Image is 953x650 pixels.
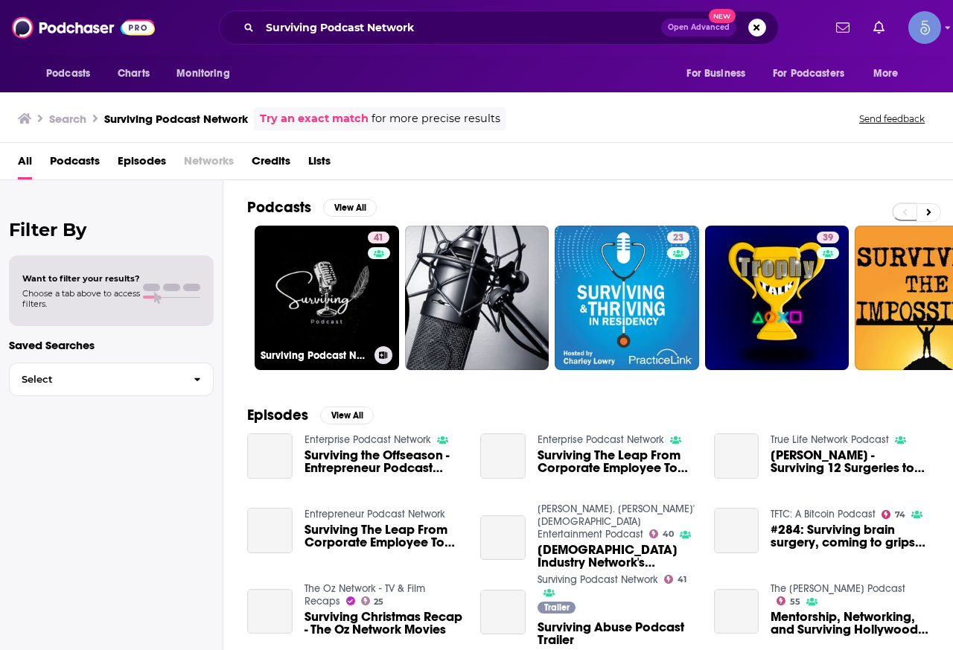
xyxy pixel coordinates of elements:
[247,406,308,424] h2: Episodes
[305,508,445,520] a: Entrepreneur Podcast Network
[18,149,32,179] a: All
[823,231,833,246] span: 39
[908,11,941,44] button: Show profile menu
[308,149,331,179] a: Lists
[118,63,150,84] span: Charts
[46,63,90,84] span: Podcasts
[709,9,736,23] span: New
[260,16,661,39] input: Search podcasts, credits, & more...
[368,232,389,243] a: 41
[118,149,166,179] a: Episodes
[247,406,374,424] a: EpisodesView All
[108,60,159,88] a: Charts
[12,13,155,42] img: Podchaser - Follow, Share and Rate Podcasts
[374,231,383,246] span: 41
[908,11,941,44] img: User Profile
[714,589,759,634] a: Mentorship, Networking, and Surviving Hollywood Blockbusters | with Dody Dorn, ACE
[830,15,855,40] a: Show notifications dropdown
[166,60,249,88] button: open menu
[9,219,214,240] h2: Filter By
[305,433,431,446] a: Enterprise Podcast Network
[661,19,736,36] button: Open AdvancedNew
[538,449,696,474] a: Surviving The Leap From Corporate Employee To Entrepreneur - Entrepreneur Podcast Network – EPN
[667,232,689,243] a: 23
[255,226,399,370] a: 41Surviving Podcast Network
[771,449,929,474] span: [PERSON_NAME] - Surviving 12 Surgeries to owning Multi. Businesses -True Life Network Podcast Ep.21
[771,582,905,595] a: The Zack Arnold Podcast
[104,112,248,126] h3: Surviving Podcast Network
[771,508,876,520] a: TFTC: A Bitcoin Podcast
[260,110,369,127] a: Try an exact match
[305,449,463,474] a: Surviving the Offseason - Entrepreneur Podcast Network – EPN
[771,611,929,636] a: Mentorship, Networking, and Surviving Hollywood Blockbusters | with Dody Dorn, ACE
[908,11,941,44] span: Logged in as Spiral5-G1
[247,589,293,634] a: Surviving Christmas Recap - The Oz Network Movies
[790,599,800,605] span: 55
[668,24,730,31] span: Open Advanced
[305,611,463,636] a: Surviving Christmas Recap - The Oz Network Movies
[538,503,695,541] a: Lin. Woods' Gospel Entertainment Podcast
[538,544,696,569] a: Gospel Industry Network's Bishop Kenneth Wells Talks Surviving Infidelity, Book and Road to Healing
[361,596,384,605] a: 25
[649,529,674,538] a: 40
[777,596,800,605] a: 55
[219,10,779,45] div: Search podcasts, credits, & more...
[714,508,759,553] a: #284: Surviving brain surgery, coming to grips with death, and pushing the limitations of the Lig...
[714,433,759,479] a: MJ Vogel - Surviving 12 Surgeries to owning Multi. Businesses -True Life Network Podcast Ep.21
[36,60,109,88] button: open menu
[49,112,86,126] h3: Search
[895,512,905,518] span: 74
[771,433,889,446] a: True Life Network Podcast
[538,433,664,446] a: Enterprise Podcast Network
[9,338,214,352] p: Saved Searches
[676,60,764,88] button: open menu
[305,582,425,608] a: The Oz Network - TV & Film Recaps
[184,149,234,179] span: Networks
[9,363,214,396] button: Select
[247,508,293,553] a: Surviving The Leap From Corporate Employee To Entrepreneur - Entrepreneur Podcast Network – EPN
[374,599,383,605] span: 25
[538,621,696,646] a: Surviving Abuse Podcast Trailer
[773,63,844,84] span: For Podcasters
[538,573,658,586] a: Surviving Podcast Network
[882,510,905,519] a: 74
[873,63,899,84] span: More
[10,375,182,384] span: Select
[538,544,696,569] span: [DEMOGRAPHIC_DATA] Industry Network's [PERSON_NAME] [PERSON_NAME] Talks Surviving Infidelity, Boo...
[22,288,140,309] span: Choose a tab above to access filters.
[176,63,229,84] span: Monitoring
[664,575,686,584] a: 41
[323,199,377,217] button: View All
[763,60,866,88] button: open menu
[247,433,293,479] a: Surviving the Offseason - Entrepreneur Podcast Network – EPN
[771,523,929,549] a: #284: Surviving brain surgery, coming to grips with death, and pushing the limitations of the Lig...
[673,231,683,246] span: 23
[372,110,500,127] span: for more precise results
[771,449,929,474] a: MJ Vogel - Surviving 12 Surgeries to owning Multi. Businesses -True Life Network Podcast Ep.21
[705,226,850,370] a: 39
[863,60,917,88] button: open menu
[305,523,463,549] a: Surviving The Leap From Corporate Employee To Entrepreneur - Entrepreneur Podcast Network – EPN
[252,149,290,179] a: Credits
[480,590,526,635] a: Surviving Abuse Podcast Trailer
[247,198,311,217] h2: Podcasts
[855,112,929,125] button: Send feedback
[480,515,526,561] a: Gospel Industry Network's Bishop Kenneth Wells Talks Surviving Infidelity, Book and Road to Healing
[50,149,100,179] a: Podcasts
[480,433,526,479] a: Surviving The Leap From Corporate Employee To Entrepreneur - Entrepreneur Podcast Network – EPN
[817,232,839,243] a: 39
[247,198,377,217] a: PodcastsView All
[771,611,929,636] span: Mentorship, Networking, and Surviving Hollywood Blockbusters | with [PERSON_NAME], ACE
[261,349,369,362] h3: Surviving Podcast Network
